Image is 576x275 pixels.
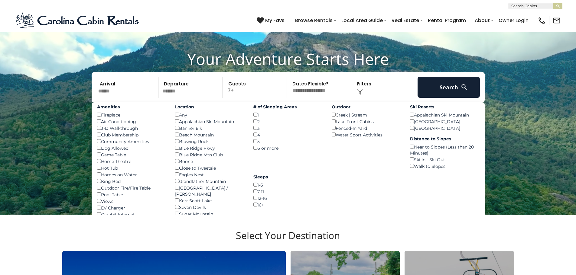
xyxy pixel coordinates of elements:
label: Ski Resorts [410,104,479,110]
button: Search [418,77,480,98]
div: Ski In - Ski Out [410,156,479,163]
div: 6 or more [253,145,323,151]
div: Home Theatre [97,158,166,165]
a: Local Area Guide [338,15,386,26]
div: EV Charger [97,204,166,211]
div: [GEOGRAPHIC_DATA] [410,118,479,125]
div: 2 [253,118,323,125]
div: Lake Front Cabins [332,118,401,125]
div: Hot Tub [97,165,166,171]
div: Outdoor Fire/Fire Table [97,184,166,191]
div: Any [175,111,244,118]
p: 7+ [225,77,287,98]
a: Browse Rentals [292,15,336,26]
a: Real Estate [389,15,422,26]
div: 4 [253,131,323,138]
div: Pool Table [97,191,166,198]
label: # of Sleeping Areas [253,104,323,110]
div: Water Sport Activities [332,131,401,138]
div: Dog Allowed [97,145,166,151]
div: Creek | Stream [332,111,401,118]
div: 16+ [253,201,323,208]
a: Rental Program [425,15,469,26]
div: 1-6 [253,181,323,188]
label: Location [175,104,244,110]
img: mail-regular-black.png [552,16,561,25]
div: [GEOGRAPHIC_DATA] [410,125,479,131]
label: Distance to Slopes [410,136,479,142]
span: My Favs [265,17,285,24]
label: Amenities [97,104,166,110]
div: Game Table [97,151,166,158]
div: 1 [253,111,323,118]
label: Sleeps [253,174,323,180]
div: Homes on Water [97,171,166,178]
div: 3-D Walkthrough [97,125,166,131]
div: Appalachian Ski Mountain [175,118,244,125]
div: Club Membership [97,131,166,138]
div: Boone [175,158,244,165]
div: Beech Mountain [175,131,244,138]
a: My Favs [257,17,286,24]
div: Gigabit Internet [97,211,166,218]
div: Community Amenities [97,138,166,145]
h1: Your Adventure Starts Here [5,50,571,68]
div: 5 [253,138,323,145]
div: Blue Ridge Mtn Club [175,151,244,158]
div: Grandfather Mountain [175,178,244,184]
img: Blue-2.png [15,11,141,30]
div: 3 [253,125,323,131]
img: phone-regular-black.png [538,16,546,25]
h3: Select Your Destination [61,230,515,251]
label: Outdoor [332,104,401,110]
div: Fireplace [97,111,166,118]
div: Views [97,198,166,204]
img: filter--v1.png [357,89,363,95]
div: Fenced-In Yard [332,125,401,131]
div: Eagles Nest [175,171,244,178]
a: About [472,15,493,26]
div: Banner Elk [175,125,244,131]
div: King Bed [97,178,166,184]
div: [GEOGRAPHIC_DATA] / [PERSON_NAME] [175,184,244,197]
div: 12-16 [253,195,323,201]
div: Air Conditioning [97,118,166,125]
div: Sugar Mountain [175,210,244,217]
div: Appalachian Ski Mountain [410,111,479,118]
div: Kerr Scott Lake [175,197,244,204]
div: Blue Ridge Pkwy [175,145,244,151]
div: Near to Slopes (Less than 20 Minutes) [410,143,479,156]
img: search-regular-white.png [460,83,468,91]
div: Blowing Rock [175,138,244,145]
div: Close to Tweetsie [175,165,244,171]
a: Owner Login [496,15,532,26]
div: Walk to Slopes [410,163,479,169]
div: 7-11 [253,188,323,195]
div: Seven Devils [175,204,244,210]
